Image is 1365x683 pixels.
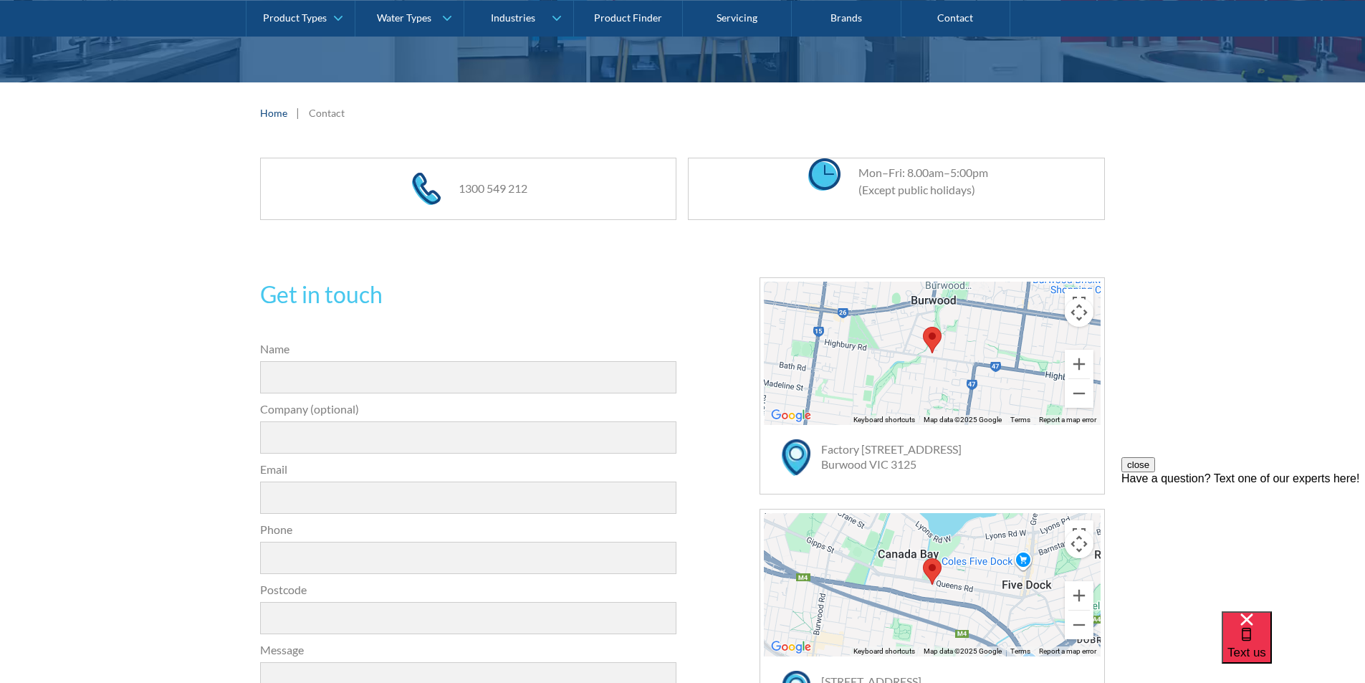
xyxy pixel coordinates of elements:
label: Name [260,340,677,358]
img: Google [767,638,815,656]
iframe: podium webchat widget prompt [1121,457,1365,629]
img: clock icon [808,158,840,191]
a: 1300 549 212 [459,181,527,195]
a: Report a map error [1039,416,1096,424]
img: Google [767,406,815,425]
a: Home [260,105,287,120]
button: Zoom out [1065,611,1093,639]
h2: Get in touch [260,277,677,312]
label: Company (optional) [260,401,677,418]
button: Zoom in [1065,350,1093,378]
a: Terms (opens in new tab) [1010,647,1030,655]
button: Toggle fullscreen view [1065,289,1093,317]
div: Contact [309,105,345,120]
button: Zoom out [1065,379,1093,408]
div: Map pin [923,327,942,353]
div: Industries [491,11,535,24]
img: map marker icon [782,439,810,476]
label: Message [260,641,677,659]
div: | [294,104,302,121]
a: Report a map error [1039,647,1096,655]
div: Mon–Fri: 8.00am–5:00pm (Except public holidays) [844,164,988,199]
a: Factory [STREET_ADDRESS]Burwood VIC 3125 [821,442,962,471]
a: Open this area in Google Maps (opens a new window) [767,638,815,656]
iframe: podium webchat widget bubble [1222,611,1365,683]
label: Postcode [260,581,677,598]
a: Open this area in Google Maps (opens a new window) [767,406,815,425]
div: Product Types [263,11,327,24]
label: Email [260,461,677,478]
button: Toggle fullscreen view [1065,520,1093,549]
div: Water Types [377,11,431,24]
button: Keyboard shortcuts [853,646,915,656]
button: Zoom in [1065,581,1093,610]
a: Terms (opens in new tab) [1010,416,1030,424]
span: Map data ©2025 Google [924,416,1002,424]
button: Map camera controls [1065,298,1093,327]
div: Map pin [923,558,942,585]
button: Keyboard shortcuts [853,415,915,425]
button: Map camera controls [1065,530,1093,558]
label: Phone [260,521,677,538]
span: Map data ©2025 Google [924,647,1002,655]
img: phone icon [412,173,441,205]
